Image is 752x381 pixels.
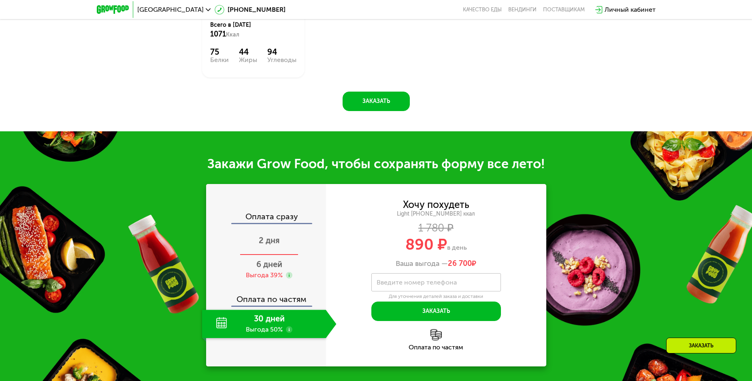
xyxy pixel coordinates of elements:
[267,47,296,57] div: 94
[326,224,546,233] div: 1 780 ₽
[207,287,326,306] div: Оплата по частям
[267,57,296,63] div: Углеводы
[543,6,585,13] div: поставщикам
[256,259,282,269] span: 6 дней
[326,344,546,351] div: Оплата по частям
[210,21,296,39] div: Всего в [DATE]
[403,200,469,209] div: Хочу похудеть
[215,5,285,15] a: [PHONE_NUMBER]
[371,293,501,300] div: Для уточнения деталей заказа и доставки
[508,6,537,13] a: Вендинги
[210,57,229,63] div: Белки
[239,57,257,63] div: Жиры
[326,259,546,268] div: Ваша выгода —
[259,235,280,245] span: 2 дня
[239,47,257,57] div: 44
[210,30,226,39] span: 1071
[405,235,447,254] span: 890 ₽
[343,92,410,111] button: Заказать
[377,280,457,285] label: Введите номер телефона
[463,6,502,13] a: Качество еды
[666,338,736,353] div: Заказать
[448,259,472,268] span: 26 700
[371,302,501,321] button: Заказать
[430,329,442,340] img: l6xcnZfty9opOoJh.png
[210,47,229,57] div: 75
[246,271,283,280] div: Выгода 39%
[226,31,239,38] span: Ккал
[448,259,476,268] span: ₽
[137,6,204,13] span: [GEOGRAPHIC_DATA]
[605,5,656,15] div: Личный кабинет
[326,210,546,218] div: Light [PHONE_NUMBER] ккал
[207,212,326,223] div: Оплата сразу
[447,244,467,251] span: в день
